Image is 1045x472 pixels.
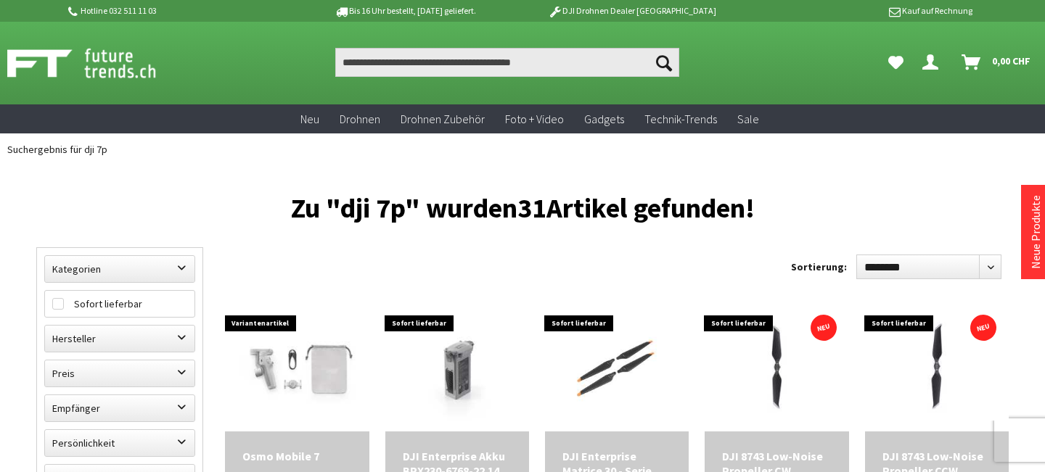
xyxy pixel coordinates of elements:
div: Osmo Mobile 7 [242,449,351,463]
a: Gadgets [574,104,634,134]
span: Foto + Video [505,112,564,126]
span: Neu [300,112,319,126]
img: Osmo Mobile 7 [225,312,369,421]
a: Drohnen [329,104,390,134]
label: Preis [45,360,194,386]
a: Osmo Mobile 7 99,00 CHF [242,449,351,463]
span: 31 [517,191,546,225]
img: DJI Enterprise Akku BPX230-6768-22.14 für DJI Matrice 4D Series [385,312,529,421]
label: Kategorien [45,256,194,282]
span: Technik-Trends [644,112,717,126]
a: Neue Produkte [1028,195,1043,269]
h1: Zu "dji 7p" wurden Artikel gefunden! [36,198,1009,218]
span: Sale [737,112,759,126]
label: Hersteller [45,326,194,352]
label: Sortierung: [791,255,847,278]
span: Gadgets [584,112,624,126]
p: Bis 16 Uhr bestellt, [DATE] geliefert. [292,2,518,20]
a: Sale [727,104,769,134]
p: Hotline 032 511 11 03 [65,2,292,20]
label: Empfänger [45,395,194,421]
img: DJI 8743 Low-Noise Propeller CCW, linksdrehend [865,312,1009,421]
a: Meine Favoriten [881,48,911,77]
a: Drohnen Zubehör [390,104,495,134]
img: Shop Futuretrends - zur Startseite wechseln [7,45,188,81]
span: Drohnen [340,112,380,126]
a: Neu [290,104,329,134]
a: Dein Konto [917,48,950,77]
label: Persönlichkeit [45,430,194,456]
img: DJI 8743 Low-Noise Propeller CW, rechtsdrehend [705,312,848,421]
label: Sofort lieferbar [45,291,194,317]
span: Drohnen Zubehör [401,112,485,126]
span: 0,00 CHF [992,49,1030,73]
a: Warenkorb [956,48,1038,77]
p: Kauf auf Rechnung [745,2,972,20]
input: Produkt, Marke, Kategorie, EAN, Artikelnummer… [335,48,679,77]
span: Suchergebnis für dji 7p [7,143,107,156]
p: DJI Drohnen Dealer [GEOGRAPHIC_DATA] [519,2,745,20]
a: Technik-Trends [634,104,727,134]
button: Suchen [649,48,679,77]
a: Foto + Video [495,104,574,134]
img: DJI Enterprise Matrice 30 - Serie Propeller 1671 [545,321,689,411]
